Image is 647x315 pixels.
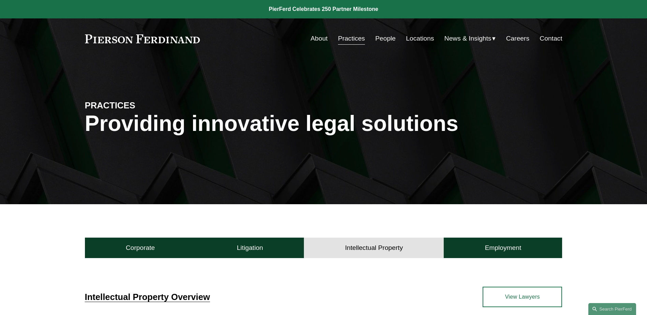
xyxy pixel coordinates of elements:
[375,32,396,45] a: People
[540,32,562,45] a: Contact
[85,111,562,136] h1: Providing innovative legal solutions
[506,32,529,45] a: Careers
[345,244,403,252] h4: Intellectual Property
[406,32,434,45] a: Locations
[588,303,636,315] a: Search this site
[237,244,263,252] h4: Litigation
[338,32,365,45] a: Practices
[126,244,155,252] h4: Corporate
[483,287,562,307] a: View Lawyers
[485,244,521,252] h4: Employment
[85,100,204,111] h4: PRACTICES
[444,32,496,45] a: folder dropdown
[444,33,491,45] span: News & Insights
[311,32,328,45] a: About
[85,292,210,302] a: Intellectual Property Overview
